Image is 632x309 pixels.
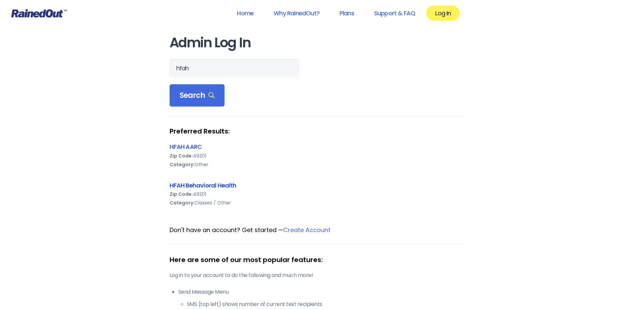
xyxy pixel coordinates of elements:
[170,191,193,197] b: Zip Code:
[170,190,463,198] div: 49201
[228,6,262,21] a: Home
[170,181,237,189] a: HFAH Behavioral Health
[331,6,363,21] a: Plans
[170,271,463,279] p: Log in to your account to do the following and much more!
[170,161,195,168] b: Category:
[426,6,459,21] a: Log In
[170,198,463,207] div: Classes / Other
[170,127,463,136] strong: Preferred Results:
[283,226,330,234] a: Create Account
[170,153,193,159] b: Zip Code:
[170,181,463,190] div: HFAH Behavioral Health
[170,84,225,107] div: Search
[170,143,202,151] a: HFAH AARC
[187,300,463,308] li: SMS (top left) shows number of current text recipients
[170,255,463,265] div: Here are some of our most popular features:
[265,6,328,21] a: Why RainedOut?
[180,91,215,100] span: Search
[170,199,195,206] b: Category:
[365,6,424,21] a: Support & FAQ
[170,152,463,160] div: 49201
[170,35,463,50] h1: Admin Log In
[170,142,463,151] div: HFAH AARC
[170,59,299,78] input: Search Orgs…
[170,160,463,169] div: Other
